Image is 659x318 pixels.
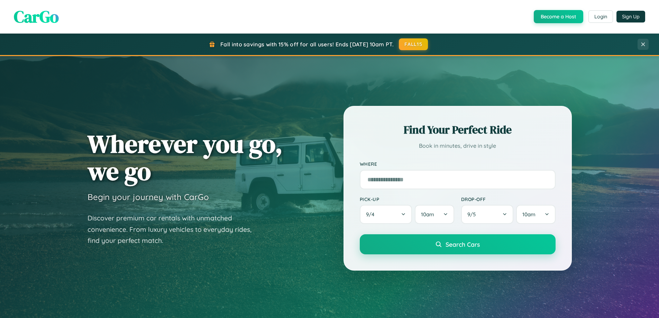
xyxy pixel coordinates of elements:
[588,10,613,23] button: Login
[399,38,428,50] button: FALL15
[461,205,514,224] button: 9/5
[360,234,556,254] button: Search Cars
[616,11,645,22] button: Sign Up
[88,192,209,202] h3: Begin your journey with CarGo
[467,211,479,218] span: 9 / 5
[360,141,556,151] p: Book in minutes, drive in style
[516,205,555,224] button: 10am
[446,240,480,248] span: Search Cars
[88,130,283,185] h1: Wherever you go, we go
[220,41,394,48] span: Fall into savings with 15% off for all users! Ends [DATE] 10am PT.
[461,196,556,202] label: Drop-off
[360,196,454,202] label: Pick-up
[360,122,556,137] h2: Find Your Perfect Ride
[88,212,260,246] p: Discover premium car rentals with unmatched convenience. From luxury vehicles to everyday rides, ...
[522,211,536,218] span: 10am
[14,5,59,28] span: CarGo
[366,211,378,218] span: 9 / 4
[415,205,454,224] button: 10am
[360,205,412,224] button: 9/4
[534,10,583,23] button: Become a Host
[421,211,434,218] span: 10am
[360,161,556,167] label: Where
